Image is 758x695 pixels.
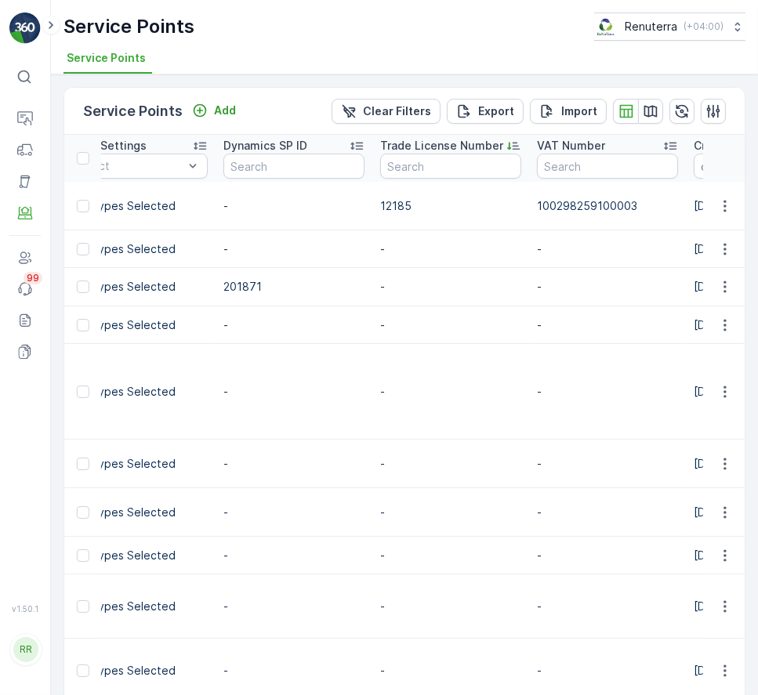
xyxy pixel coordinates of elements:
[223,138,307,154] p: Dynamics SP ID
[561,103,597,119] p: Import
[380,198,521,214] p: 12185
[380,317,521,333] p: -
[76,505,198,520] p: All Types Selected
[363,103,431,119] p: Clear Filters
[537,198,678,214] p: 100298259100003
[625,19,677,34] p: Renuterra
[75,158,183,174] p: Select
[537,279,678,295] p: -
[76,548,198,563] p: All Types Selected
[594,18,618,35] img: Screenshot_2024-07-26_at_13.33.01.png
[537,456,678,472] p: -
[67,138,147,154] p: Order Settings
[223,456,364,472] p: -
[537,154,678,179] input: Search
[63,14,194,39] p: Service Points
[594,13,745,41] button: Renuterra(+04:00)
[76,317,198,333] p: All Types Selected
[223,154,364,179] input: Search
[537,505,678,520] p: -
[537,599,678,614] p: -
[77,600,89,613] div: Toggle Row Selected
[77,549,89,562] div: Toggle Row Selected
[380,241,521,257] p: -
[478,103,514,119] p: Export
[380,505,521,520] p: -
[223,663,364,679] p: -
[83,100,183,122] p: Service Points
[380,456,521,472] p: -
[380,138,503,154] p: Trade License Number
[447,99,524,124] button: Export
[537,384,678,400] p: -
[186,101,242,120] button: Add
[223,384,364,400] p: -
[223,241,364,257] p: -
[77,386,89,398] div: Toggle Row Selected
[537,548,678,563] p: -
[332,99,441,124] button: Clear Filters
[67,50,146,66] span: Service Points
[77,243,89,255] div: Toggle Row Selected
[76,384,198,400] p: All Types Selected
[380,279,521,295] p: -
[77,664,89,677] div: Toggle Row Selected
[76,198,198,214] p: All Types Selected
[76,279,198,295] p: All Types Selected
[223,599,364,614] p: -
[380,663,521,679] p: -
[530,99,607,124] button: Import
[76,456,198,472] p: All Types Selected
[77,200,89,212] div: Toggle Row Selected
[76,663,198,679] p: All Types Selected
[537,663,678,679] p: -
[223,198,364,214] p: -
[223,505,364,520] p: -
[537,241,678,257] p: -
[223,279,364,295] p: 201871
[537,317,678,333] p: -
[76,599,198,614] p: All Types Selected
[223,548,364,563] p: -
[76,241,198,257] p: All Types Selected
[380,384,521,400] p: -
[214,103,236,118] p: Add
[77,319,89,331] div: Toggle Row Selected
[9,604,41,614] span: v 1.50.1
[9,273,41,305] a: 99
[13,637,38,662] div: RR
[380,154,521,179] input: Search
[77,506,89,519] div: Toggle Row Selected
[380,599,521,614] p: -
[537,138,605,154] p: VAT Number
[77,458,89,470] div: Toggle Row Selected
[9,13,41,44] img: logo
[9,617,41,682] button: RR
[27,272,39,284] p: 99
[223,317,364,333] p: -
[380,548,521,563] p: -
[684,20,724,33] p: ( +04:00 )
[77,281,89,293] div: Toggle Row Selected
